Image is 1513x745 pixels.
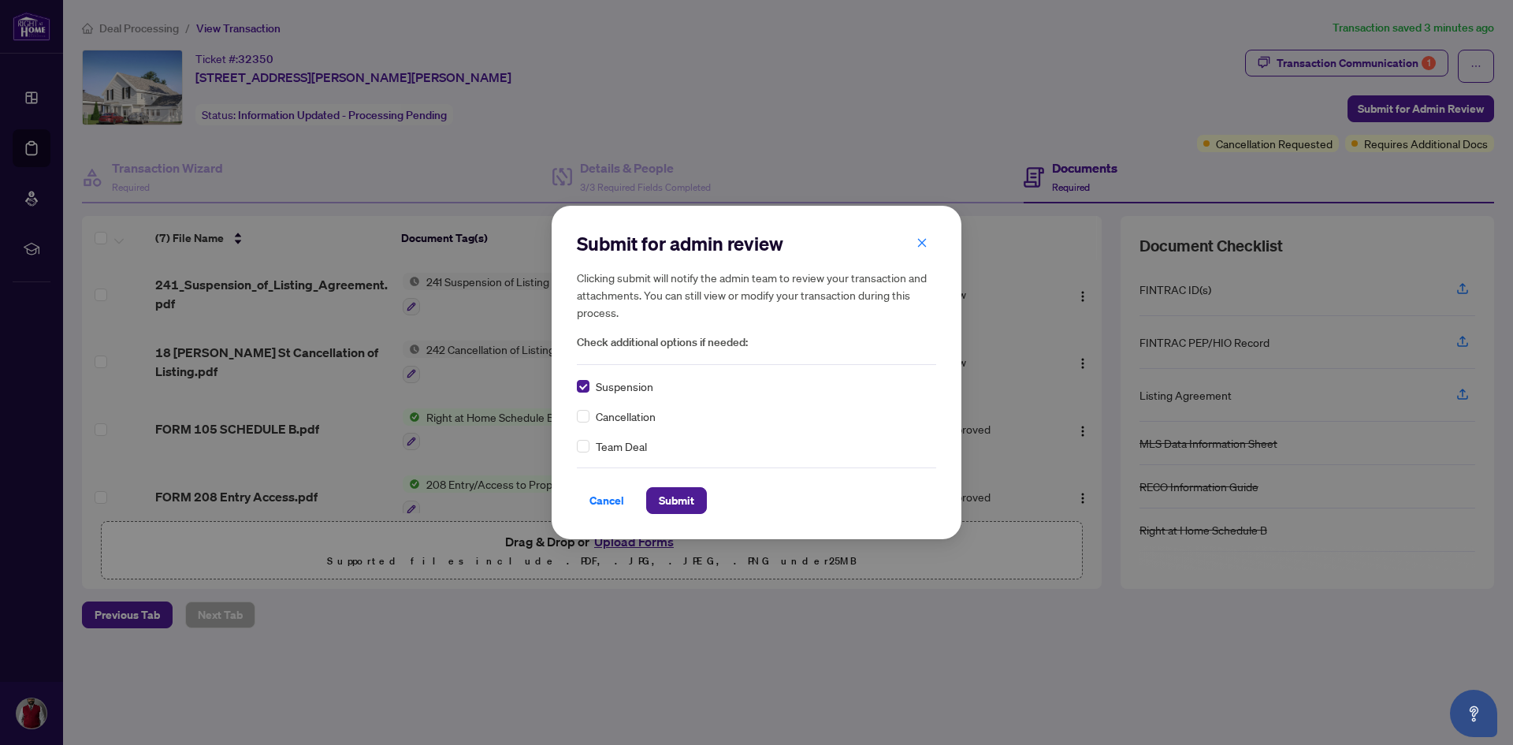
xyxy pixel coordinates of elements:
button: Cancel [577,487,637,514]
h5: Clicking submit will notify the admin team to review your transaction and attachments. You can st... [577,269,936,321]
button: Submit [646,487,707,514]
h2: Submit for admin review [577,231,936,256]
span: Suspension [596,378,653,395]
span: Cancel [589,488,624,513]
span: Cancellation [596,408,656,425]
button: Open asap [1450,690,1497,737]
span: Team Deal [596,438,647,455]
span: Check additional options if needed: [577,333,936,352]
span: Submit [659,488,694,513]
span: close [916,237,928,248]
